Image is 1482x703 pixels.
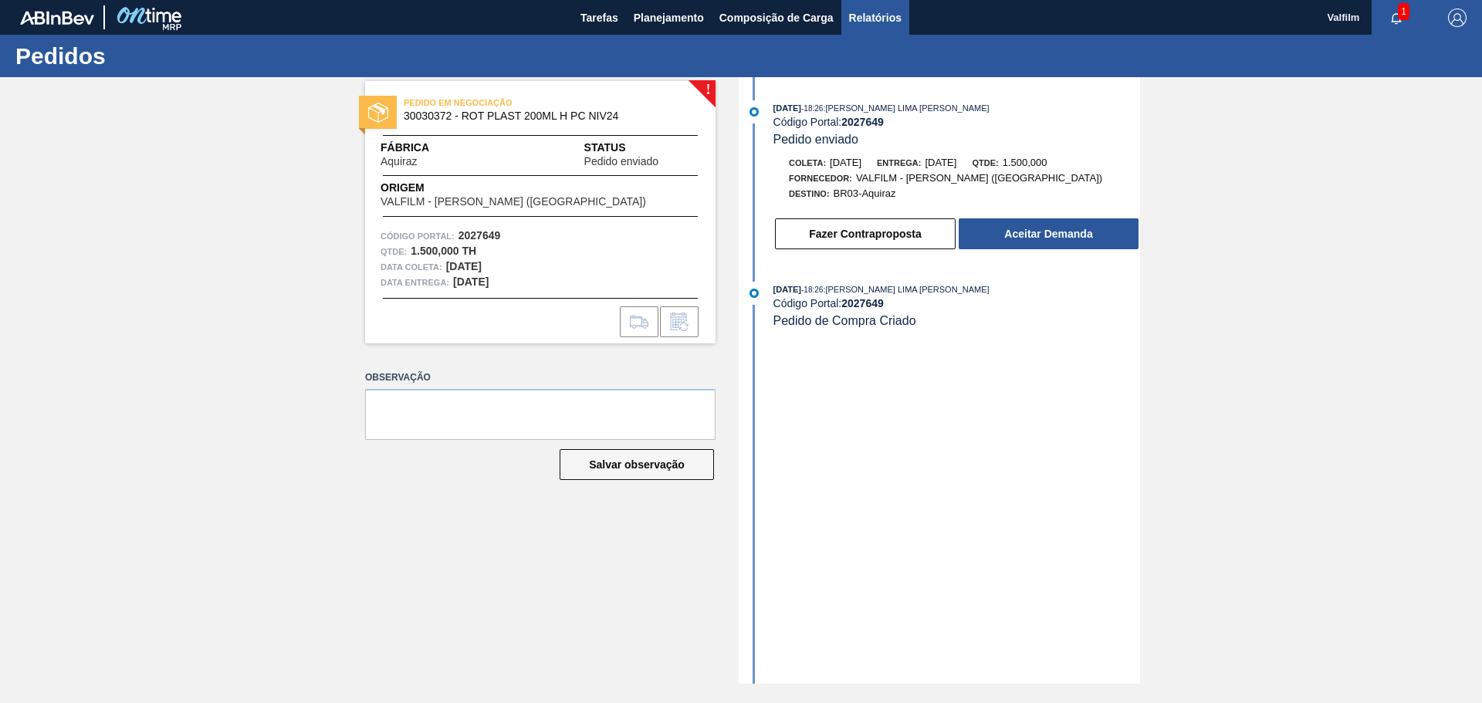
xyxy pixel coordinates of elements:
[368,103,388,123] img: status
[381,140,465,156] span: Fábrica
[925,157,956,168] span: [DATE]
[823,285,989,294] span: : [PERSON_NAME] LIMA [PERSON_NAME]
[381,275,449,290] span: Data entrega:
[1372,7,1421,29] button: Notificações
[381,244,407,259] span: Qtde :
[773,116,1140,128] div: Código Portal:
[773,103,801,113] span: [DATE]
[453,275,489,288] strong: [DATE]
[15,47,289,65] h1: Pedidos
[841,297,884,309] strong: 2027649
[773,133,858,146] span: Pedido enviado
[789,189,830,198] span: Destino:
[1003,157,1047,168] span: 1.500,000
[411,245,476,257] strong: 1.500,000 TH
[404,110,684,122] span: 30030372 - ROT PLAST 200ML H PC NIV24
[789,158,826,167] span: Coleta:
[773,314,916,327] span: Pedido de Compra Criado
[1398,3,1409,20] span: 1
[381,259,442,275] span: Data coleta:
[580,8,618,27] span: Tarefas
[749,289,759,298] img: atual
[381,196,646,208] span: VALFILM - [PERSON_NAME] ([GEOGRAPHIC_DATA])
[20,11,94,25] img: TNhmsLtSVTkK8tSr43FrP2fwEKptu5GPRR3wAAAABJRU5ErkJggg==
[773,285,801,294] span: [DATE]
[801,286,823,294] span: - 18:26
[381,228,455,244] span: Código Portal:
[446,260,482,272] strong: [DATE]
[719,8,834,27] span: Composição de Carga
[404,95,620,110] span: PEDIDO EM NEGOCIAÇÃO
[830,157,861,168] span: [DATE]
[972,158,998,167] span: Qtde:
[634,8,704,27] span: Planejamento
[584,140,700,156] span: Status
[773,297,1140,309] div: Código Portal:
[1448,8,1467,27] img: Logout
[849,8,902,27] span: Relatórios
[365,367,716,389] label: Observação
[775,218,956,249] button: Fazer Contraproposta
[789,174,852,183] span: Fornecedor:
[834,188,896,199] span: BR03-Aquiraz
[823,103,989,113] span: : [PERSON_NAME] LIMA [PERSON_NAME]
[660,306,699,337] div: Informar alteração no pedido
[381,180,690,196] span: Origem
[620,306,658,337] div: Ir para Composição de Carga
[749,107,759,117] img: atual
[801,104,823,113] span: - 18:26
[560,449,714,480] button: Salvar observação
[877,158,921,167] span: Entrega:
[959,218,1139,249] button: Aceitar Demanda
[841,116,884,128] strong: 2027649
[584,156,659,167] span: Pedido enviado
[856,172,1102,184] span: VALFILM - [PERSON_NAME] ([GEOGRAPHIC_DATA])
[381,156,417,167] span: Aquiraz
[458,229,501,242] strong: 2027649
